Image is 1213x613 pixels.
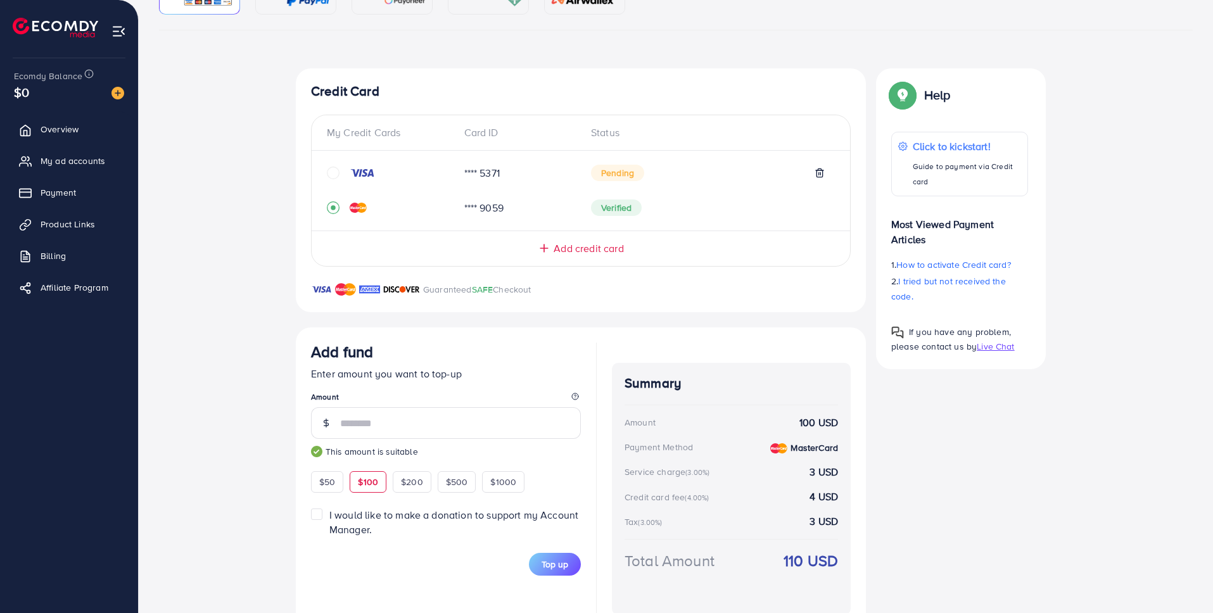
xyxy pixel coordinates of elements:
[685,493,709,503] small: (4.00%)
[542,558,568,571] span: Top up
[311,445,581,458] small: This amount is suitable
[359,282,380,297] img: brand
[529,553,581,576] button: Top up
[423,282,531,297] p: Guaranteed Checkout
[891,325,1011,353] span: If you have any problem, please contact us by
[810,465,838,479] strong: 3 USD
[625,550,714,572] div: Total Amount
[891,206,1028,247] p: Most Viewed Payment Articles
[891,275,1006,303] span: I tried but not received the code.
[311,84,851,99] h4: Credit Card
[891,274,1028,304] p: 2.
[329,508,578,536] span: I would like to make a donation to support my Account Manager.
[13,18,98,37] img: logo
[810,490,838,504] strong: 4 USD
[10,117,129,142] a: Overview
[896,258,1010,271] span: How to activate Credit card?
[625,515,666,528] div: Tax
[625,491,713,503] div: Credit card fee
[41,218,95,231] span: Product Links
[924,87,951,103] p: Help
[358,476,378,488] span: $100
[454,125,581,140] div: Card ID
[770,443,787,453] img: credit
[913,139,1021,154] p: Click to kickstart!
[591,165,644,181] span: Pending
[10,243,129,269] a: Billing
[350,168,375,178] img: credit
[319,476,335,488] span: $50
[625,376,838,391] h4: Summary
[625,465,713,478] div: Service charge
[784,550,838,572] strong: 110 USD
[472,283,493,296] span: SAFE
[913,159,1021,189] p: Guide to payment via Credit card
[383,282,420,297] img: brand
[401,476,423,488] span: $200
[111,24,126,39] img: menu
[891,326,904,339] img: Popup guide
[327,201,340,214] svg: record circle
[891,257,1028,272] p: 1.
[490,476,516,488] span: $1000
[625,416,656,429] div: Amount
[638,517,662,528] small: (3.00%)
[791,441,838,454] strong: MasterCard
[977,340,1014,353] span: Live Chat
[311,446,322,457] img: guide
[14,70,82,82] span: Ecomdy Balance
[327,167,340,179] svg: circle
[554,241,623,256] span: Add credit card
[311,343,373,361] h3: Add fund
[311,282,332,297] img: brand
[41,155,105,167] span: My ad accounts
[591,199,642,216] span: Verified
[446,476,468,488] span: $500
[10,212,129,237] a: Product Links
[799,415,838,430] strong: 100 USD
[10,275,129,300] a: Affiliate Program
[41,123,79,136] span: Overview
[327,125,454,140] div: My Credit Cards
[810,514,838,529] strong: 3 USD
[111,87,124,99] img: image
[14,83,29,101] span: $0
[335,282,356,297] img: brand
[41,186,76,199] span: Payment
[1159,556,1203,604] iframe: Chat
[311,366,581,381] p: Enter amount you want to top-up
[10,148,129,174] a: My ad accounts
[350,203,367,213] img: credit
[311,391,581,407] legend: Amount
[891,84,914,106] img: Popup guide
[581,125,835,140] div: Status
[41,250,66,262] span: Billing
[41,281,108,294] span: Affiliate Program
[10,180,129,205] a: Payment
[685,467,709,477] small: (3.00%)
[625,441,693,453] div: Payment Method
